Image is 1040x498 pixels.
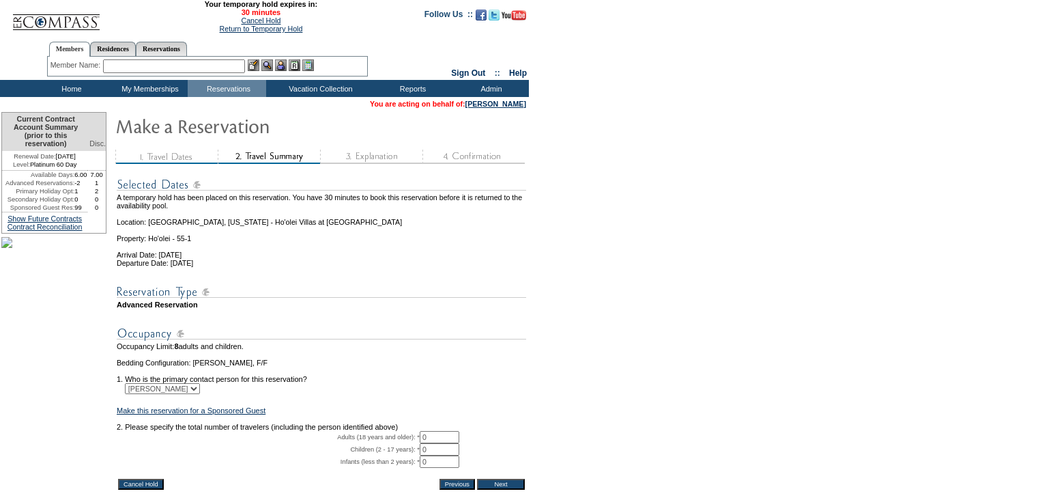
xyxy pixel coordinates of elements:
[2,171,74,179] td: Available Days:
[74,171,87,179] td: 6.00
[117,243,526,259] td: Arrival Date: [DATE]
[136,42,187,56] a: Reservations
[370,100,526,108] span: You are acting on behalf of:
[489,10,500,20] img: Follow us on Twitter
[87,187,106,195] td: 2
[107,8,414,16] span: 30 minutes
[2,204,74,212] td: Sponsored Guest Res:
[424,8,473,25] td: Follow Us ::
[2,161,87,171] td: Platinum 60 Day
[118,479,164,490] input: Cancel Hold
[74,187,87,195] td: 1
[117,301,526,309] td: Advanced Reservation
[2,195,74,204] td: Secondary Holiday Opt:
[117,359,526,367] td: Bedding Configuration: [PERSON_NAME], F/F
[117,342,526,350] td: Occupancy Limit: adults and children.
[74,204,87,212] td: 99
[117,423,526,431] td: 2. Please specify the total number of travelers (including the person identified above)
[502,14,526,22] a: Subscribe to our YouTube Channel
[477,479,525,490] input: Next
[320,150,422,164] img: step3_state1.gif
[509,68,527,78] a: Help
[218,150,320,164] img: step2_state2.gif
[220,25,303,33] a: Return to Temporary Hold
[450,80,529,97] td: Admin
[476,14,487,22] a: Become our fan on Facebook
[87,195,106,204] td: 0
[117,456,420,468] td: Infants (less than 2 years): *
[13,161,30,169] span: Level:
[372,80,450,97] td: Reports
[451,68,485,78] a: Sign Out
[188,80,266,97] td: Reservations
[117,176,526,193] img: subTtlSelectedDates.gif
[289,59,300,71] img: Reservations
[115,112,388,139] img: Make Reservation
[275,59,287,71] img: Impersonate
[74,195,87,204] td: 0
[495,68,500,78] span: ::
[89,139,106,148] span: Disc.
[465,100,526,108] a: [PERSON_NAME]
[117,325,526,342] img: subTtlOccupancy.gif
[117,367,526,383] td: 1. Who is the primary contact person for this reservation?
[12,3,100,31] img: Compass Home
[2,151,87,161] td: [DATE]
[31,80,109,97] td: Home
[476,10,487,20] img: Become our fan on Facebook
[261,59,273,71] img: View
[422,150,525,164] img: step4_state1.gif
[1,237,12,248] img: sb9.jpg
[439,479,475,490] input: Previous
[117,406,265,415] a: Make this reservation for a Sponsored Guest
[87,179,106,187] td: 1
[117,226,526,243] td: Property: Ho'olei - 55-1
[8,223,83,231] a: Contract Reconciliation
[502,10,526,20] img: Subscribe to our YouTube Channel
[248,59,259,71] img: b_edit.gif
[117,259,526,267] td: Departure Date: [DATE]
[117,431,420,443] td: Adults (18 years and older): *
[117,283,526,301] img: subTtlResType.gif
[74,179,87,187] td: -2
[49,42,91,57] a: Members
[266,80,372,97] td: Vacation Collection
[241,16,280,25] a: Cancel Hold
[87,171,106,179] td: 7.00
[8,215,82,223] a: Show Future Contracts
[117,443,420,456] td: Children (2 - 17 years): *
[50,59,103,71] div: Member Name:
[2,113,87,151] td: Current Contract Account Summary (prior to this reservation)
[489,14,500,22] a: Follow us on Twitter
[302,59,314,71] img: b_calculator.gif
[117,193,526,210] td: A temporary hold has been placed on this reservation. You have 30 minutes to book this reservatio...
[90,42,136,56] a: Residences
[174,342,178,350] span: 8
[87,204,106,212] td: 0
[14,152,55,161] span: Renewal Date:
[2,179,74,187] td: Advanced Reservations:
[2,187,74,195] td: Primary Holiday Opt:
[109,80,188,97] td: My Memberships
[115,150,218,164] img: step1_state3.gif
[117,210,526,226] td: Location: [GEOGRAPHIC_DATA], [US_STATE] - Ho'olei Villas at [GEOGRAPHIC_DATA]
